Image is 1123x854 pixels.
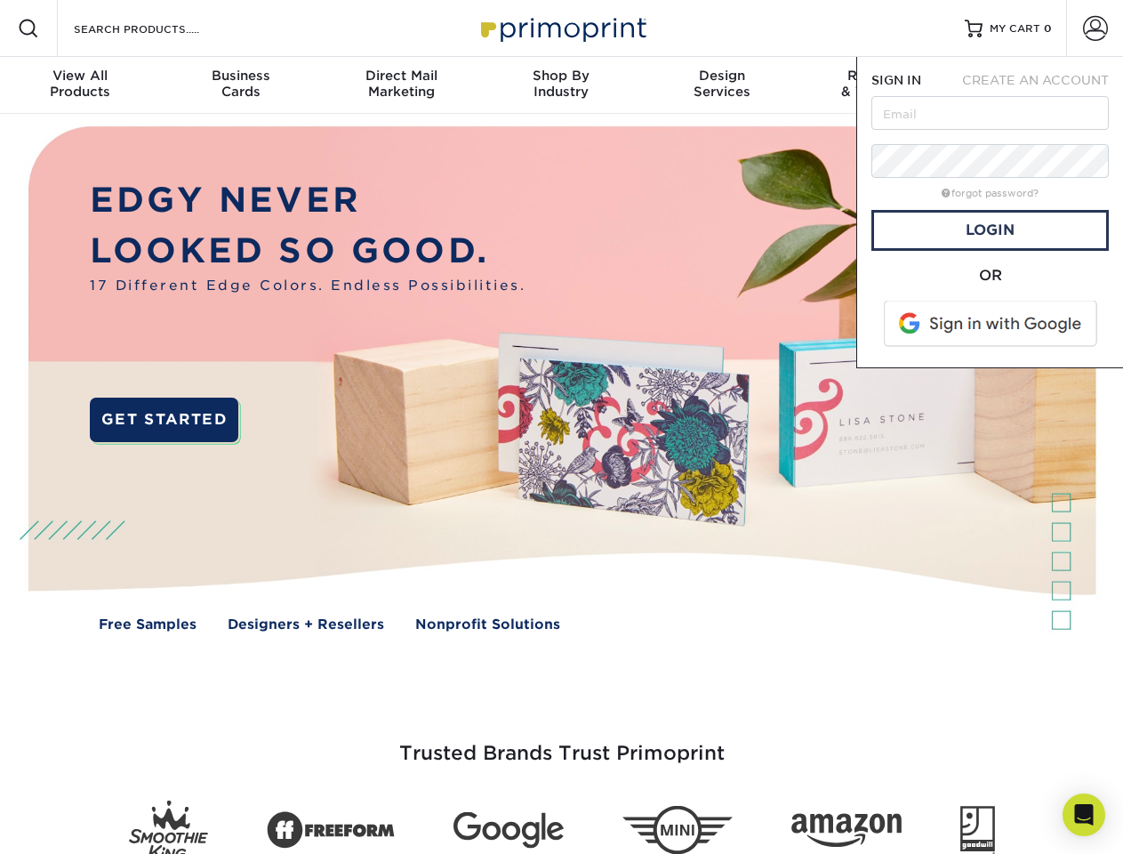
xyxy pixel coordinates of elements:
span: Business [160,68,320,84]
a: Nonprofit Solutions [415,615,560,635]
div: OR [871,265,1109,286]
a: Direct MailMarketing [321,57,481,114]
a: Free Samples [99,615,197,635]
div: Industry [481,68,641,100]
img: Amazon [791,814,902,848]
span: Shop By [481,68,641,84]
a: Designers + Resellers [228,615,384,635]
div: Cards [160,68,320,100]
div: Open Intercom Messenger [1063,794,1105,836]
img: Primoprint [473,9,651,47]
img: Google [453,812,564,849]
span: MY CART [990,21,1040,36]
input: SEARCH PRODUCTS..... [72,18,245,39]
input: Email [871,96,1109,130]
div: & Templates [802,68,962,100]
span: 17 Different Edge Colors. Endless Possibilities. [90,276,525,296]
a: DesignServices [642,57,802,114]
a: forgot password? [942,188,1039,199]
a: GET STARTED [90,398,238,442]
div: Marketing [321,68,481,100]
h3: Trusted Brands Trust Primoprint [42,699,1082,786]
img: Goodwill [960,806,995,854]
a: Login [871,210,1109,251]
span: Direct Mail [321,68,481,84]
span: Resources [802,68,962,84]
p: EDGY NEVER [90,175,525,226]
a: BusinessCards [160,57,320,114]
a: Resources& Templates [802,57,962,114]
a: Shop ByIndustry [481,57,641,114]
span: Design [642,68,802,84]
span: CREATE AN ACCOUNT [962,73,1109,87]
span: SIGN IN [871,73,921,87]
p: LOOKED SO GOOD. [90,226,525,277]
span: 0 [1044,22,1052,35]
div: Services [642,68,802,100]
